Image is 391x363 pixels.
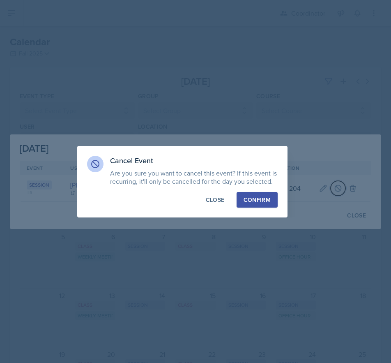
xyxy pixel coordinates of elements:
div: Close [206,196,225,204]
h3: Cancel Event [110,156,278,166]
button: Close [199,192,232,208]
div: Confirm [244,196,271,204]
button: Confirm [237,192,278,208]
p: Are you sure you want to cancel this event? If this event is recurring, it'll only be cancelled f... [110,169,278,185]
